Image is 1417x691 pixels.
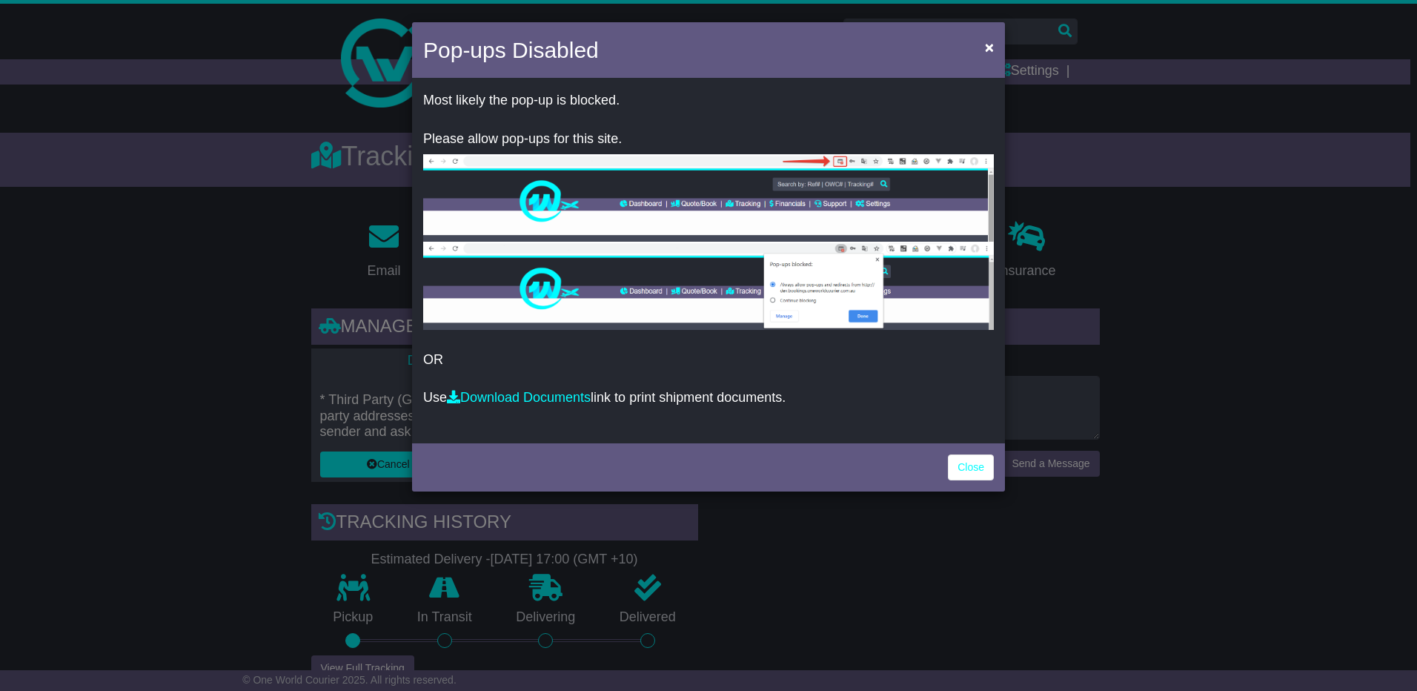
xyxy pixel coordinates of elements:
[423,93,994,109] p: Most likely the pop-up is blocked.
[423,33,599,67] h4: Pop-ups Disabled
[447,390,591,405] a: Download Documents
[423,242,994,330] img: allow-popup-2.png
[423,131,994,148] p: Please allow pop-ups for this site.
[423,154,994,242] img: allow-popup-1.png
[412,82,1005,440] div: OR
[985,39,994,56] span: ×
[978,32,1001,62] button: Close
[948,454,994,480] a: Close
[423,390,994,406] p: Use link to print shipment documents.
